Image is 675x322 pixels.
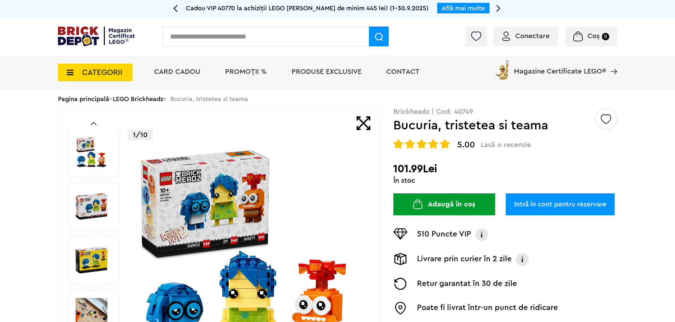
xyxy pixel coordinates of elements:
[393,278,407,290] img: Returnare
[225,68,267,75] a: PROMOȚII %
[587,33,600,40] span: Coș
[292,68,362,75] a: Produse exclusive
[514,59,606,75] span: Magazine Certificate LEGO®
[154,68,200,75] a: Card Cadou
[515,33,550,40] span: Conectare
[393,193,495,215] button: Adaugă în coș
[440,139,450,149] img: Evaluare cu stele
[606,59,617,66] a: Magazine Certificate LEGO®
[428,139,438,149] img: Evaluare cu stele
[91,122,96,125] a: Prev
[393,253,407,265] img: Livrare
[417,139,427,149] img: Evaluare cu stele
[417,253,512,266] p: Livrare prin curier în 2 zile
[386,68,419,75] a: Contact
[393,228,407,240] img: Puncte VIP
[393,139,403,149] img: Evaluare cu stele
[393,302,407,315] img: Easybox
[76,191,107,222] img: Bucuria, tristetea si teama
[76,244,107,276] img: Bucuria, tristetea si teama LEGO 40749
[113,96,163,102] a: LEGO Brickheadz
[475,228,489,241] img: Info VIP
[82,69,122,76] span: CATEGORII
[58,90,617,108] div: > > Bucuria, tristetea si teama
[393,163,617,175] h2: 101.99Lei
[417,278,517,290] p: Retur garantat în 30 de zile
[393,177,617,184] div: În stoc
[76,137,107,169] img: Bucuria, tristetea si teama
[405,139,415,149] img: Evaluare cu stele
[128,130,153,140] p: 1/10
[417,302,558,315] p: Poate fi livrat într-un punct de ridicare
[186,5,428,11] span: Cadou VIP 40770 la achiziții LEGO [PERSON_NAME] de minim 445 lei! (1-30.9.2025)
[393,108,617,115] p: Brickheadz | Cod: 40749
[442,5,485,11] a: Află mai multe
[457,141,475,149] span: 5.00
[393,119,594,132] h1: Bucuria, tristetea si teama
[502,33,550,40] a: Conectare
[417,228,471,241] p: 510 Puncte VIP
[515,253,529,266] img: Info livrare prin curier
[58,96,109,102] a: Pagina principală
[481,141,531,149] span: Lasă o recenzie
[602,33,609,40] small: 0
[506,193,615,215] a: Intră în cont pentru rezervare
